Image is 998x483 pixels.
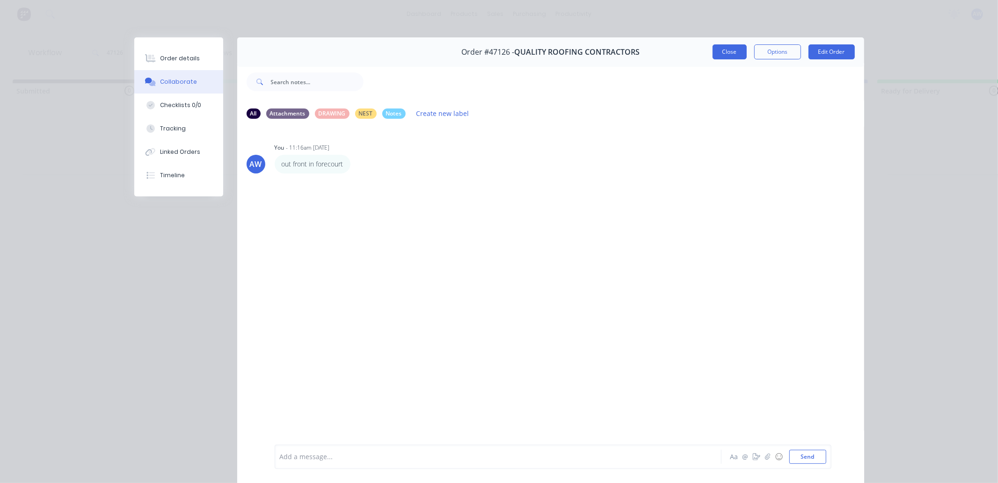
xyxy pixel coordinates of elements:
[315,108,350,119] div: DRAWING
[713,44,747,59] button: Close
[773,451,785,462] button: ☺
[286,144,330,152] div: - 11:16am [DATE]
[271,72,364,91] input: Search notes...
[250,159,262,170] div: AW
[160,101,201,109] div: Checklists 0/0
[134,94,223,117] button: Checklists 0/0
[275,144,284,152] div: You
[134,140,223,164] button: Linked Orders
[411,107,474,120] button: Create new label
[247,108,261,119] div: All
[809,44,855,59] button: Edit Order
[355,108,377,119] div: NEST
[266,108,309,119] div: Attachments
[789,450,826,464] button: Send
[740,451,751,462] button: @
[728,451,740,462] button: Aa
[134,47,223,70] button: Order details
[134,117,223,140] button: Tracking
[160,124,186,133] div: Tracking
[160,148,200,156] div: Linked Orders
[382,108,406,119] div: Notes
[160,54,200,63] div: Order details
[282,159,343,169] p: out front in forecourt
[754,44,801,59] button: Options
[461,48,514,57] span: Order #47126 -
[160,78,197,86] div: Collaborate
[160,171,185,180] div: Timeline
[134,70,223,94] button: Collaborate
[514,48,640,57] span: QUALITY ROOFING CONTRACTORS
[134,164,223,187] button: Timeline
